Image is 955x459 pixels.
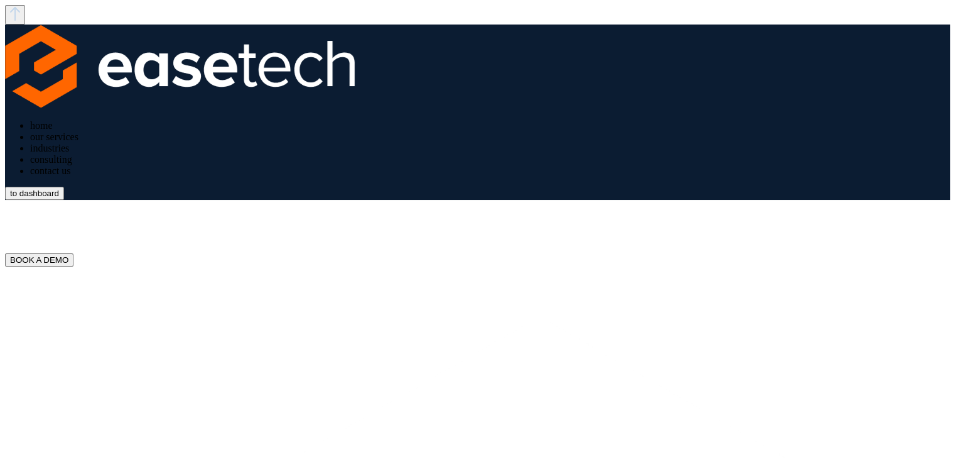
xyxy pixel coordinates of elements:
[30,131,78,142] span: our services
[30,120,53,131] span: home
[5,25,355,108] img: logo
[176,213,214,229] span: easier
[30,165,70,176] span: contact us
[30,154,72,165] span: consulting
[5,187,64,200] button: to dashboard
[5,242,950,253] div: Take your wayleave management to a whole new level with tech driven solutions
[5,253,73,267] button: BOOK A DEMO
[10,255,68,265] span: BOOK A DEMO
[30,143,69,153] span: industries
[5,213,73,229] span: Wayleaves
[10,189,59,198] span: to dashboard
[73,213,176,229] span: have never been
